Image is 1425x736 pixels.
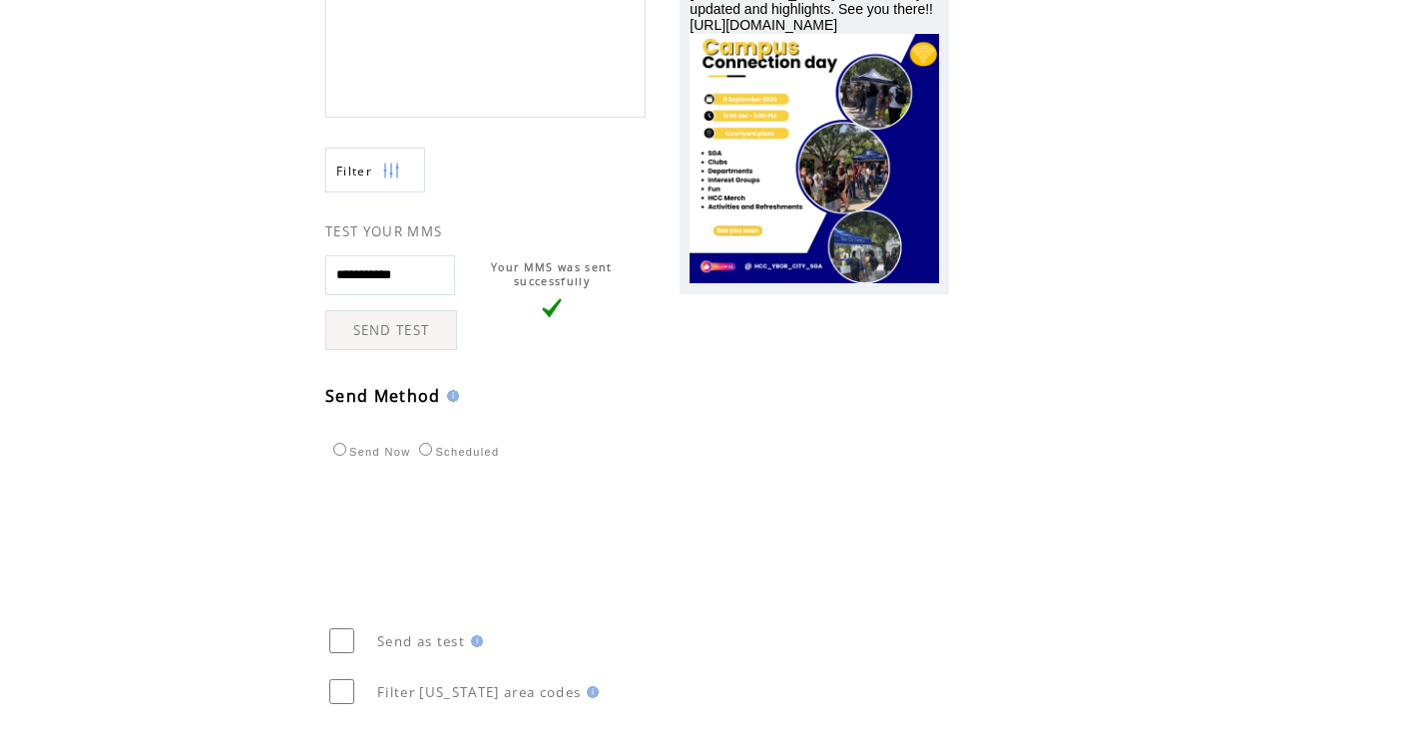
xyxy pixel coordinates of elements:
[325,385,441,407] span: Send Method
[581,686,599,698] img: help.gif
[333,443,346,456] input: Send Now
[419,443,432,456] input: Scheduled
[325,310,457,350] a: SEND TEST
[491,260,613,288] span: Your MMS was sent successfully
[325,148,425,192] a: Filter
[414,446,499,458] label: Scheduled
[325,222,442,240] span: TEST YOUR MMS
[465,635,483,647] img: help.gif
[441,390,459,402] img: help.gif
[336,163,372,180] span: Show filters
[377,683,581,701] span: Filter [US_STATE] area codes
[377,632,465,650] span: Send as test
[328,446,410,458] label: Send Now
[382,149,400,193] img: filters.png
[542,298,562,318] img: vLarge.png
